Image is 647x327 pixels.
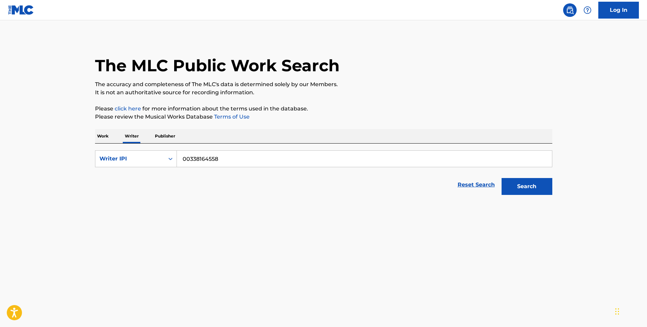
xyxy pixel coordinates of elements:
[581,3,594,17] div: Help
[213,114,250,120] a: Terms of Use
[95,113,552,121] p: Please review the Musical Works Database
[563,3,577,17] a: Public Search
[99,155,160,163] div: Writer IPI
[123,129,141,143] p: Writer
[95,80,552,89] p: The accuracy and completeness of The MLC's data is determined solely by our Members.
[613,295,647,327] iframe: Chat Widget
[95,129,111,143] p: Work
[583,6,592,14] img: help
[8,5,34,15] img: MLC Logo
[566,6,574,14] img: search
[95,89,552,97] p: It is not an authoritative source for recording information.
[454,177,498,192] a: Reset Search
[115,105,141,112] a: click here
[95,150,552,198] form: Search Form
[95,55,340,76] h1: The MLC Public Work Search
[153,129,177,143] p: Publisher
[502,178,552,195] button: Search
[615,301,619,322] div: Drag
[95,105,552,113] p: Please for more information about the terms used in the database.
[598,2,639,19] a: Log In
